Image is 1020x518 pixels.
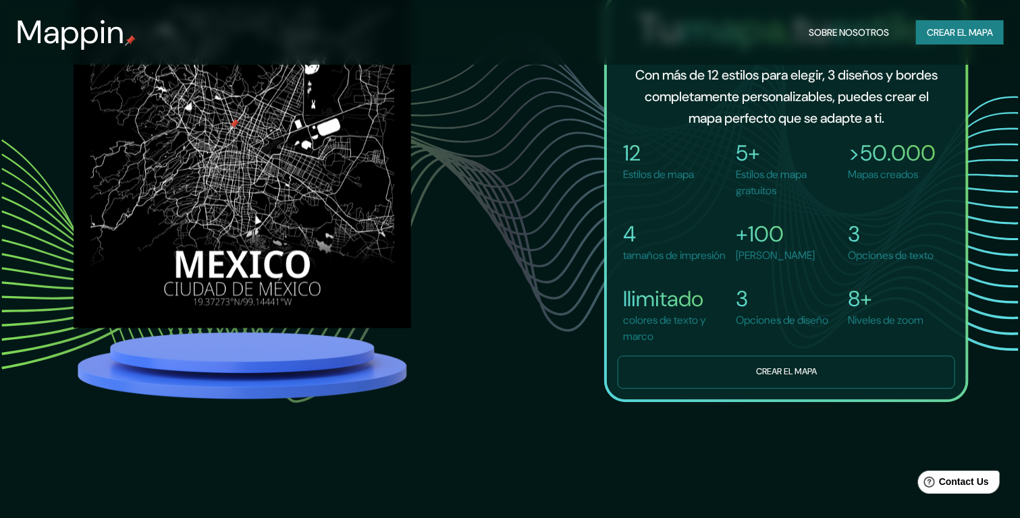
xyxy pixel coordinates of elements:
p: Estilos de mapa [623,167,694,183]
h4: +100 [736,221,815,248]
h4: Ilimitado [623,285,730,312]
font: Crear el mapa [756,364,817,380]
img: platform.png [74,328,411,403]
button: Crear el mapa [916,20,1004,45]
p: Opciones de texto [849,248,934,264]
iframe: Help widget launcher [900,465,1005,503]
p: Opciones de diseño [736,312,828,328]
h4: 12 [623,140,694,167]
p: colores de texto y marco [623,312,730,345]
p: Mapas creados [849,167,936,183]
font: Crear el mapa [927,24,993,41]
h4: 5+ [736,140,843,167]
font: Sobre nosotros [809,24,889,41]
h4: 8+ [849,285,924,312]
h3: Mappin [16,13,125,51]
h4: 3 [736,285,828,312]
p: Estilos de mapa gratuitos [736,167,843,199]
p: [PERSON_NAME] [736,248,815,264]
h6: Con más de 12 estilos para elegir, 3 diseños y bordes completamente personalizables, puedes crear... [628,64,944,129]
h4: 3 [849,221,934,248]
h4: >50.000 [849,140,936,167]
button: Crear el mapa [618,355,955,388]
button: Sobre nosotros [803,20,894,45]
p: tamaños de impresión [623,248,726,264]
p: Niveles de zoom [849,312,924,328]
img: mappin-pin [125,35,136,46]
h4: 4 [623,221,726,248]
